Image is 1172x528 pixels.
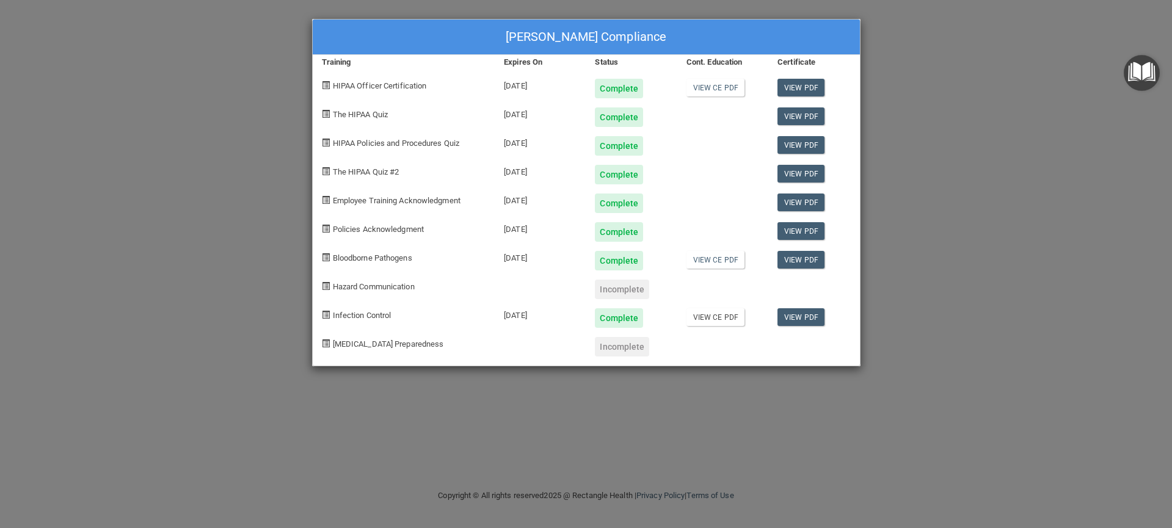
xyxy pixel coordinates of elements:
div: [PERSON_NAME] Compliance [313,20,860,55]
a: View PDF [777,222,824,240]
span: HIPAA Policies and Procedures Quiz [333,139,459,148]
div: Complete [595,251,643,270]
a: View PDF [777,79,824,96]
span: The HIPAA Quiz #2 [333,167,399,176]
a: View CE PDF [686,308,744,326]
div: Complete [595,136,643,156]
div: Complete [595,79,643,98]
a: View PDF [777,193,824,211]
div: [DATE] [495,70,586,98]
span: HIPAA Officer Certification [333,81,427,90]
span: The HIPAA Quiz [333,110,388,119]
div: [DATE] [495,213,586,242]
div: Status [586,55,677,70]
a: View PDF [777,107,824,125]
span: Policies Acknowledgment [333,225,424,234]
a: View PDF [777,308,824,326]
span: Infection Control [333,311,391,320]
div: Complete [595,308,643,328]
div: Certificate [768,55,859,70]
button: Open Resource Center [1124,55,1160,91]
div: Incomplete [595,280,649,299]
div: [DATE] [495,98,586,127]
span: [MEDICAL_DATA] Preparedness [333,339,444,349]
div: Training [313,55,495,70]
div: Complete [595,193,643,213]
div: [DATE] [495,156,586,184]
span: Employee Training Acknowledgment [333,196,460,205]
div: Complete [595,222,643,242]
a: View CE PDF [686,251,744,269]
a: View CE PDF [686,79,744,96]
div: [DATE] [495,184,586,213]
span: Hazard Communication [333,282,415,291]
a: View PDF [777,251,824,269]
span: Bloodborne Pathogens [333,253,412,262]
a: View PDF [777,136,824,154]
div: [DATE] [495,127,586,156]
div: Cont. Education [677,55,768,70]
div: Complete [595,165,643,184]
a: View PDF [777,165,824,183]
div: Complete [595,107,643,127]
div: [DATE] [495,242,586,270]
div: Incomplete [595,337,649,356]
div: Expires On [495,55,586,70]
div: [DATE] [495,299,586,328]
